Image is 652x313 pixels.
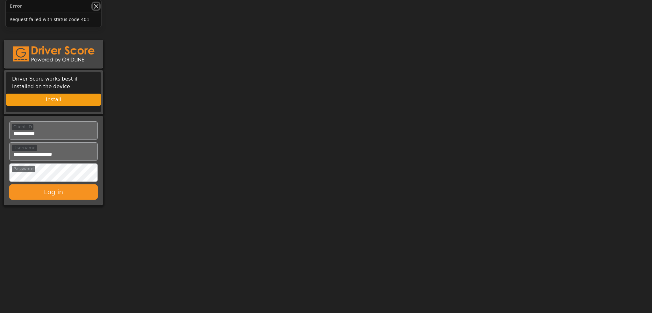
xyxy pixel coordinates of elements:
[93,3,99,10] button: Close
[6,12,102,27] div: Request failed with status code 401
[12,75,95,90] p: Driver Score works best if installed on the device
[9,184,98,200] button: Log in
[6,94,101,106] button: Install
[10,3,22,10] strong: Error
